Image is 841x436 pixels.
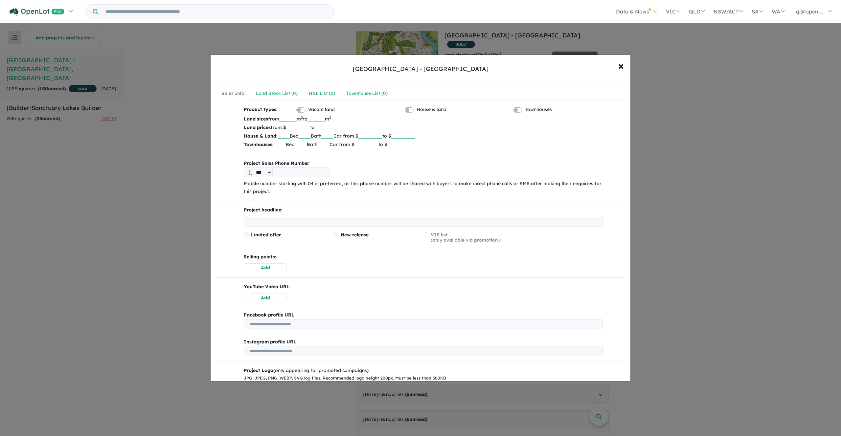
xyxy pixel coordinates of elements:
[256,90,298,98] div: Land Stock List ( 0 )
[244,123,603,132] p: from $ to
[346,90,388,98] div: Townhouse List ( 0 )
[244,339,296,345] b: Instagram profile URL
[244,294,287,302] button: Add
[244,106,278,115] b: Product types:
[618,58,624,73] span: ×
[244,115,603,123] p: from m to m
[244,133,278,139] b: House & Land:
[249,170,252,175] img: Phone icon
[251,232,281,238] span: Limited offer
[244,283,603,291] p: YouTube Video URL:
[301,115,303,120] sup: 2
[244,132,603,140] p: Bed Bath Car from $ to $
[417,106,446,114] label: House & land
[244,206,603,214] p: Project headline:
[244,312,294,318] b: Facebook profile URL
[244,367,603,375] div: (only appearing for promoted campaigns)
[244,263,287,272] button: Add
[244,140,603,149] p: Bed Bath Car from $ to $
[244,253,603,261] p: Selling points:
[10,8,64,16] img: Openlot PRO Logo White
[796,8,824,15] span: qi@openl...
[525,106,552,114] label: Townhouses
[244,375,603,382] div: JPG, JPEG, PNG, WEBP, SVG log files. Recommended logo height 200px. Must be less than 300KB
[308,106,335,114] label: Vacant land
[100,5,333,19] input: Try estate name, suburb, builder or developer
[353,65,489,73] div: [GEOGRAPHIC_DATA] - [GEOGRAPHIC_DATA]
[244,367,273,373] b: Project Logo
[244,180,603,196] p: Mobile number starting with 04 is preferred, as this phone number will be shared with buyers to m...
[244,160,603,167] b: Project Sales Phone Number
[341,232,369,238] span: New release
[221,90,245,98] div: Sales Info
[244,142,274,147] b: Townhouses:
[244,116,268,122] b: Land sizes
[244,124,271,130] b: Land prices
[309,90,335,98] div: H&L List ( 0 )
[329,115,331,120] sup: 2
